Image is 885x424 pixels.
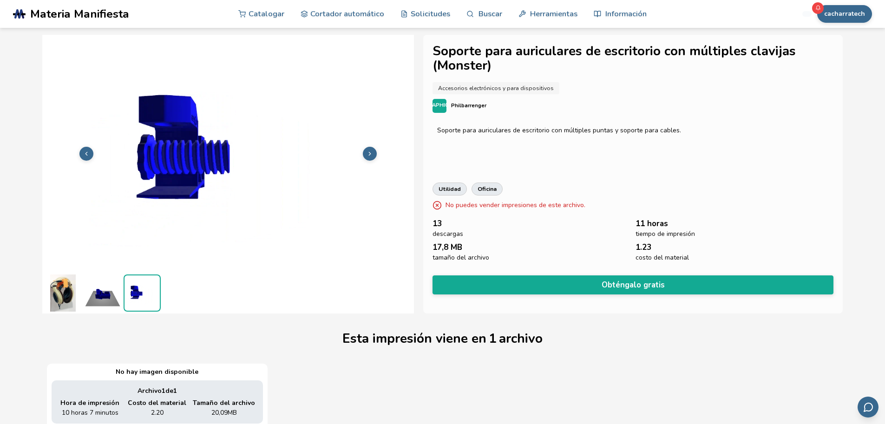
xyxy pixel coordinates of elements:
[60,398,119,407] font: Hora de impresión
[151,408,164,417] font: 2.20
[342,330,486,347] font: Esta impresión viene en
[433,183,467,196] a: utilidad
[602,280,665,290] font: Obténgalo gratis
[128,398,186,407] font: Costo del material
[310,8,384,19] font: Cortador automático
[489,330,497,347] font: 1
[479,8,502,19] font: Buscar
[824,9,865,18] font: cacharratech
[138,386,162,395] font: Archivo
[173,386,177,395] font: 1
[162,386,165,395] font: 1
[438,85,554,92] font: Accesorios electrónicos y para dispositivos
[433,275,834,294] button: Obténgalo gratis
[433,82,559,94] a: Accesorios electrónicos y para dispositivos
[211,408,228,417] font: 20,09
[165,386,173,395] font: de
[451,102,486,109] font: Philbarrenger
[433,253,489,262] font: tamaño del archivo
[30,6,129,22] font: Materia Manifiesta
[478,185,497,193] font: oficina
[636,229,695,238] font: tiempo de impresión
[116,367,198,376] font: No hay imagen disponible
[249,8,284,19] font: Catalogar
[62,408,118,417] font: 10 horas 7 minutos
[411,102,467,109] font: [GEOGRAPHIC_DATA]
[433,229,463,238] font: descargas
[636,218,668,229] font: 11 horas
[193,398,255,407] font: Tamaño del archivo
[433,242,462,253] font: 17,8 MB
[472,183,503,196] a: oficina
[858,397,878,417] button: Enviar comentarios por correo electrónico
[530,8,577,19] font: Herramientas
[437,126,681,135] font: Soporte para auriculares de escritorio con múltiples puntas y soporte para cables.
[433,218,442,229] font: 13
[605,8,647,19] font: Información
[446,201,585,209] font: No puedes vender impresiones de este archivo.
[636,253,689,262] font: costo del material
[228,408,237,417] font: MB
[411,8,450,19] font: Solicitudes
[499,330,543,347] font: archivo
[817,5,872,23] button: cacharratech
[439,185,461,193] font: utilidad
[636,242,651,253] font: 1.23
[433,42,796,74] font: Soporte para auriculares de escritorio con múltiples clavijas (Monster)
